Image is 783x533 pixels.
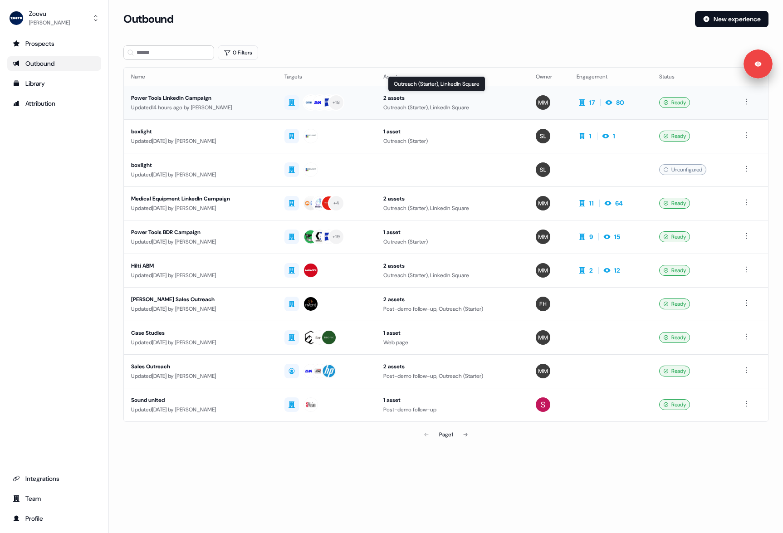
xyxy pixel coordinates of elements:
div: Ready [659,366,690,377]
div: Sound united [131,396,270,405]
h3: Outbound [123,12,173,26]
div: Case Studies [131,328,270,337]
div: Web page [383,338,521,347]
div: 64 [615,199,623,208]
img: Morgan [536,196,550,210]
div: Profile [13,514,96,523]
div: 15 [614,232,620,241]
div: Outreach (Starter), LinkedIn Square [383,103,521,112]
div: Updated 14 hours ago by [PERSON_NAME] [131,103,270,112]
div: Power Tools LinkedIn Campaign [131,93,270,103]
div: Post-demo follow-up [383,405,521,414]
div: + 18 [333,98,340,107]
div: 2 assets [383,194,521,203]
div: Post-demo follow-up, Outreach (Starter) [383,372,521,381]
div: Updated [DATE] by [PERSON_NAME] [131,170,270,179]
div: Post-demo follow-up, Outreach (Starter) [383,304,521,313]
img: Morgan [536,230,550,244]
div: 1 [589,132,592,141]
div: Updated [DATE] by [PERSON_NAME] [131,204,270,213]
div: Outreach (Starter) [383,237,521,246]
div: Ready [659,298,690,309]
div: Ready [659,231,690,242]
img: Freddie [536,297,550,311]
div: Updated [DATE] by [PERSON_NAME] [131,237,270,246]
div: Updated [DATE] by [PERSON_NAME] [131,271,270,280]
div: Prospects [13,39,96,48]
div: 2 assets [383,93,521,103]
div: 2 assets [383,362,521,371]
div: Unconfigured [659,164,706,175]
div: [PERSON_NAME] Sales Outreach [131,295,270,304]
img: Sandy [536,397,550,412]
img: Spencer [536,162,550,177]
img: Morgan [536,263,550,278]
div: 11 [589,199,594,208]
th: Engagement [569,68,652,86]
a: Go to prospects [7,36,101,51]
div: 2 assets [383,261,521,270]
div: 80 [616,98,624,107]
a: Go to profile [7,511,101,526]
img: Morgan [536,95,550,110]
div: + 4 [333,199,339,207]
th: Targets [277,68,376,86]
div: Outreach (Starter), LinkedIn Square [388,76,485,92]
div: Updated [DATE] by [PERSON_NAME] [131,372,270,381]
div: Ready [659,332,690,343]
div: Outreach (Starter), LinkedIn Square [383,204,521,213]
a: Go to outbound experience [7,56,101,71]
div: + 19 [333,233,340,241]
div: Ready [659,198,690,209]
th: Owner [529,68,569,86]
div: 1 asset [383,328,521,337]
th: Name [124,68,277,86]
div: Medical Equipment LinkedIn Campaign [131,194,270,203]
a: Go to attribution [7,96,101,111]
button: New experience [695,11,768,27]
div: Ready [659,131,690,142]
div: Page 1 [439,430,453,439]
div: Sales Outreach [131,362,270,371]
div: 2 [589,266,593,275]
div: 1 [613,132,615,141]
div: Outbound [13,59,96,68]
img: Morgan [536,330,550,345]
div: Power Tools BDR Campaign [131,228,270,237]
div: Outreach (Starter), LinkedIn Square [383,271,521,280]
div: 2 assets [383,295,521,304]
div: 1 asset [383,127,521,136]
div: Updated [DATE] by [PERSON_NAME] [131,338,270,347]
div: boxlight [131,161,270,170]
div: Attribution [13,99,96,108]
a: Go to integrations [7,471,101,486]
button: Zoovu[PERSON_NAME] [7,7,101,29]
div: Ready [659,265,690,276]
div: Ready [659,399,690,410]
div: Library [13,79,96,88]
button: 0 Filters [218,45,258,60]
div: Hilti ABM [131,261,270,270]
div: Outreach (Starter) [383,137,521,146]
div: Updated [DATE] by [PERSON_NAME] [131,137,270,146]
img: Morgan [536,364,550,378]
a: Go to team [7,491,101,506]
a: Go to templates [7,76,101,91]
div: 1 asset [383,228,521,237]
div: Integrations [13,474,96,483]
div: Ready [659,97,690,108]
div: 1 asset [383,396,521,405]
div: 9 [589,232,593,241]
div: [PERSON_NAME] [29,18,70,27]
th: Status [652,68,734,86]
div: 17 [589,98,595,107]
div: boxlight [131,127,270,136]
div: 12 [614,266,620,275]
div: Zoovu [29,9,70,18]
div: Updated [DATE] by [PERSON_NAME] [131,405,270,414]
div: Updated [DATE] by [PERSON_NAME] [131,304,270,313]
img: Spencer [536,129,550,143]
th: Assets [376,68,528,86]
div: Team [13,494,96,503]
